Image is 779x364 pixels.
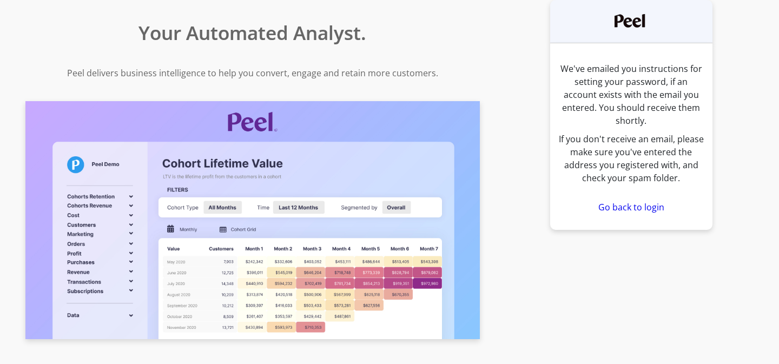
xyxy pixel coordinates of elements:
p: If you don't receive an email, please make sure you've entered the address you registered with, a... [558,133,704,184]
a: Go back to login [598,201,664,213]
p: Peel delivers business intelligence to help you convert, engage and retain more customers. [5,67,499,80]
img: Peel [615,14,648,28]
p: We've emailed you instructions for setting your password, if an account exists with the email you... [558,62,704,127]
img: Screenshot of Peel [25,101,480,340]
